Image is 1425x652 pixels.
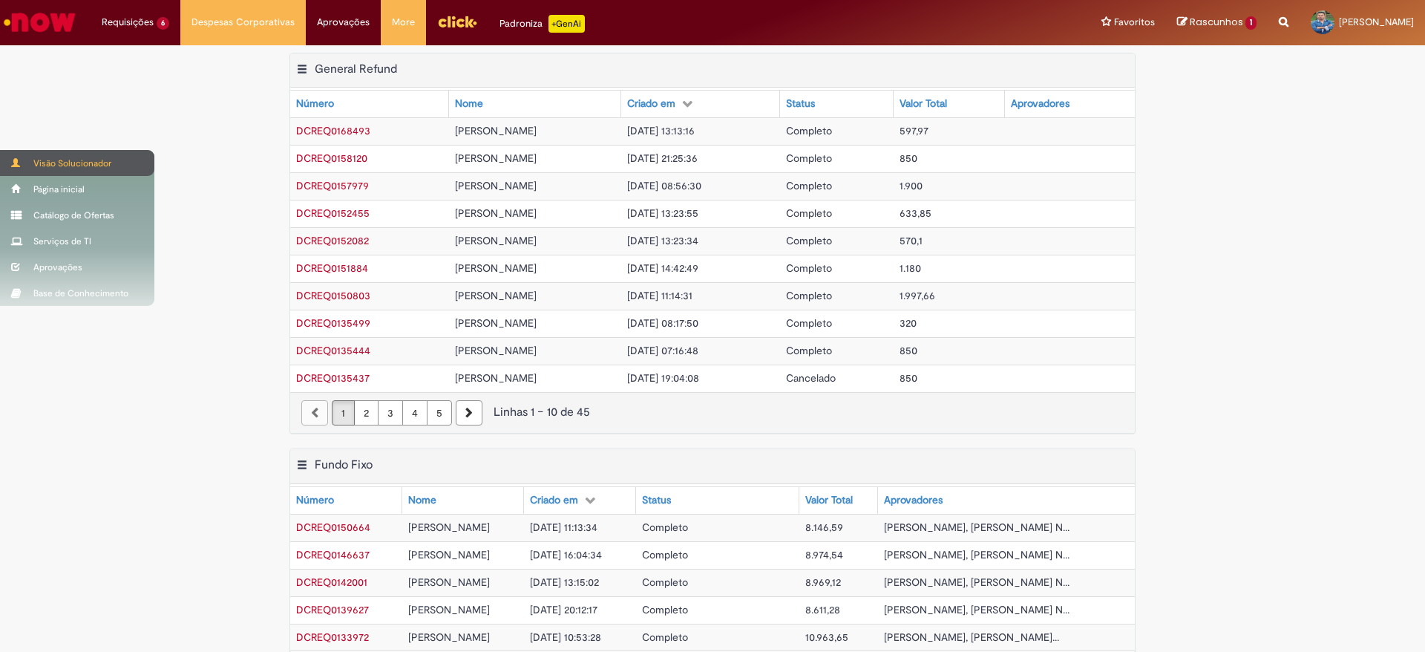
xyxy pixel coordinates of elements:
[530,493,578,508] div: Criado em
[786,124,832,137] span: Completo
[455,289,537,302] span: [PERSON_NAME]
[642,576,688,589] span: Completo
[408,576,490,589] span: [PERSON_NAME]
[627,261,698,275] span: [DATE] 14:42:49
[900,151,917,165] span: 850
[378,400,403,426] a: Página 3
[642,521,688,534] span: Completo
[296,151,367,165] a: Abrir Registro: DCREQ0158120
[296,344,370,357] span: DCREQ0135444
[642,603,688,616] span: Completo
[456,400,482,426] a: Próxima página
[296,548,370,561] a: Abrir Registro: DCREQ0146637
[805,493,853,508] div: Valor Total
[805,630,848,644] span: 10.963,65
[900,316,917,330] span: 320
[1190,15,1243,29] span: Rascunhos
[786,234,832,247] span: Completo
[900,179,923,192] span: 1.900
[296,344,370,357] a: Abrir Registro: DCREQ0135444
[805,548,843,561] span: 8.974,54
[805,521,843,534] span: 8.146,59
[627,151,698,165] span: [DATE] 21:25:36
[455,344,537,357] span: [PERSON_NAME]
[296,179,369,192] span: DCREQ0157979
[317,15,370,30] span: Aprovações
[884,576,1069,589] span: [PERSON_NAME], [PERSON_NAME] N...
[437,10,477,33] img: click_logo_yellow_360x200.png
[296,62,308,81] button: General Refund Menu de contexto
[1245,16,1257,30] span: 1
[408,521,490,534] span: [PERSON_NAME]
[296,234,369,247] span: DCREQ0152082
[296,371,370,385] span: DCREQ0135437
[1,7,78,37] img: ServiceNow
[642,493,671,508] div: Status
[455,371,537,385] span: [PERSON_NAME]
[786,371,836,385] span: Cancelado
[900,289,935,302] span: 1.997,66
[296,289,370,302] a: Abrir Registro: DCREQ0150803
[884,630,1059,644] span: [PERSON_NAME], [PERSON_NAME]...
[786,344,832,357] span: Completo
[627,206,698,220] span: [DATE] 13:23:55
[455,234,537,247] span: [PERSON_NAME]
[1011,97,1069,111] div: Aprovadores
[296,261,368,275] span: DCREQ0151884
[290,392,1135,433] nav: paginação
[296,179,369,192] a: Abrir Registro: DCREQ0157979
[408,630,490,644] span: [PERSON_NAME]
[296,493,334,508] div: Número
[1177,16,1257,30] a: Rascunhos
[455,261,537,275] span: [PERSON_NAME]
[786,289,832,302] span: Completo
[301,404,1124,421] div: Linhas 1 − 10 de 45
[884,493,943,508] div: Aprovadores
[315,62,397,76] h2: General Refund
[455,316,537,330] span: [PERSON_NAME]
[1114,15,1155,30] span: Favoritos
[642,548,688,561] span: Completo
[296,97,334,111] div: Número
[102,15,154,30] span: Requisições
[499,15,585,33] div: Padroniza
[627,371,699,385] span: [DATE] 19:04:08
[627,179,701,192] span: [DATE] 08:56:30
[296,603,369,616] span: DCREQ0139627
[786,179,832,192] span: Completo
[786,97,815,111] div: Status
[884,521,1069,534] span: [PERSON_NAME], [PERSON_NAME] N...
[805,576,841,589] span: 8.969,12
[157,17,169,30] span: 6
[530,630,601,644] span: [DATE] 10:53:28
[455,179,537,192] span: [PERSON_NAME]
[315,457,373,472] h2: Fundo Fixo
[900,124,928,137] span: 597,97
[408,603,490,616] span: [PERSON_NAME]
[296,124,370,137] a: Abrir Registro: DCREQ0168493
[296,371,370,385] a: Abrir Registro: DCREQ0135437
[530,548,602,561] span: [DATE] 16:04:34
[884,603,1069,616] span: [PERSON_NAME], [PERSON_NAME] N...
[627,316,698,330] span: [DATE] 08:17:50
[296,457,308,477] button: Fundo Fixo Menu de contexto
[530,603,597,616] span: [DATE] 20:12:17
[627,97,675,111] div: Criado em
[786,206,832,220] span: Completo
[786,316,832,330] span: Completo
[455,151,537,165] span: [PERSON_NAME]
[296,124,370,137] span: DCREQ0168493
[191,15,295,30] span: Despesas Corporativas
[296,630,369,644] a: Abrir Registro: DCREQ0133972
[354,400,379,426] a: Página 2
[900,261,921,275] span: 1.180
[548,15,585,33] p: +GenAi
[900,97,947,111] div: Valor Total
[627,234,698,247] span: [DATE] 13:23:34
[455,206,537,220] span: [PERSON_NAME]
[332,400,355,426] a: Página 1
[900,371,917,385] span: 850
[296,630,369,644] span: DCREQ0133972
[296,316,370,330] a: Abrir Registro: DCREQ0135499
[900,234,923,247] span: 570,1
